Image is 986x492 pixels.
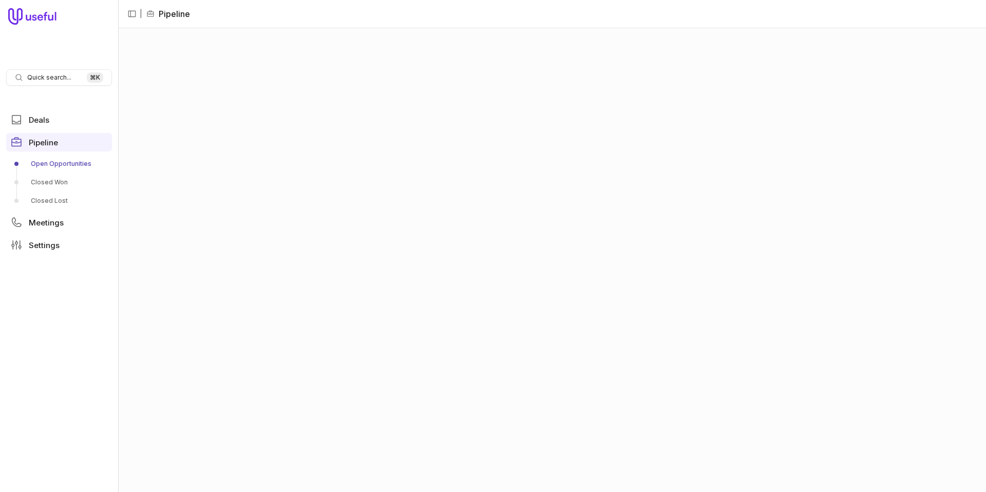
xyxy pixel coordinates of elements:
[87,72,103,83] kbd: ⌘ K
[6,156,112,209] div: Pipeline submenu
[29,139,58,146] span: Pipeline
[140,8,142,20] span: |
[6,133,112,152] a: Pipeline
[6,236,112,254] a: Settings
[6,156,112,172] a: Open Opportunities
[6,213,112,232] a: Meetings
[6,110,112,129] a: Deals
[146,8,190,20] li: Pipeline
[29,116,49,124] span: Deals
[27,73,71,82] span: Quick search...
[29,219,64,226] span: Meetings
[124,6,140,22] button: Collapse sidebar
[29,241,60,249] span: Settings
[6,174,112,191] a: Closed Won
[6,193,112,209] a: Closed Lost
